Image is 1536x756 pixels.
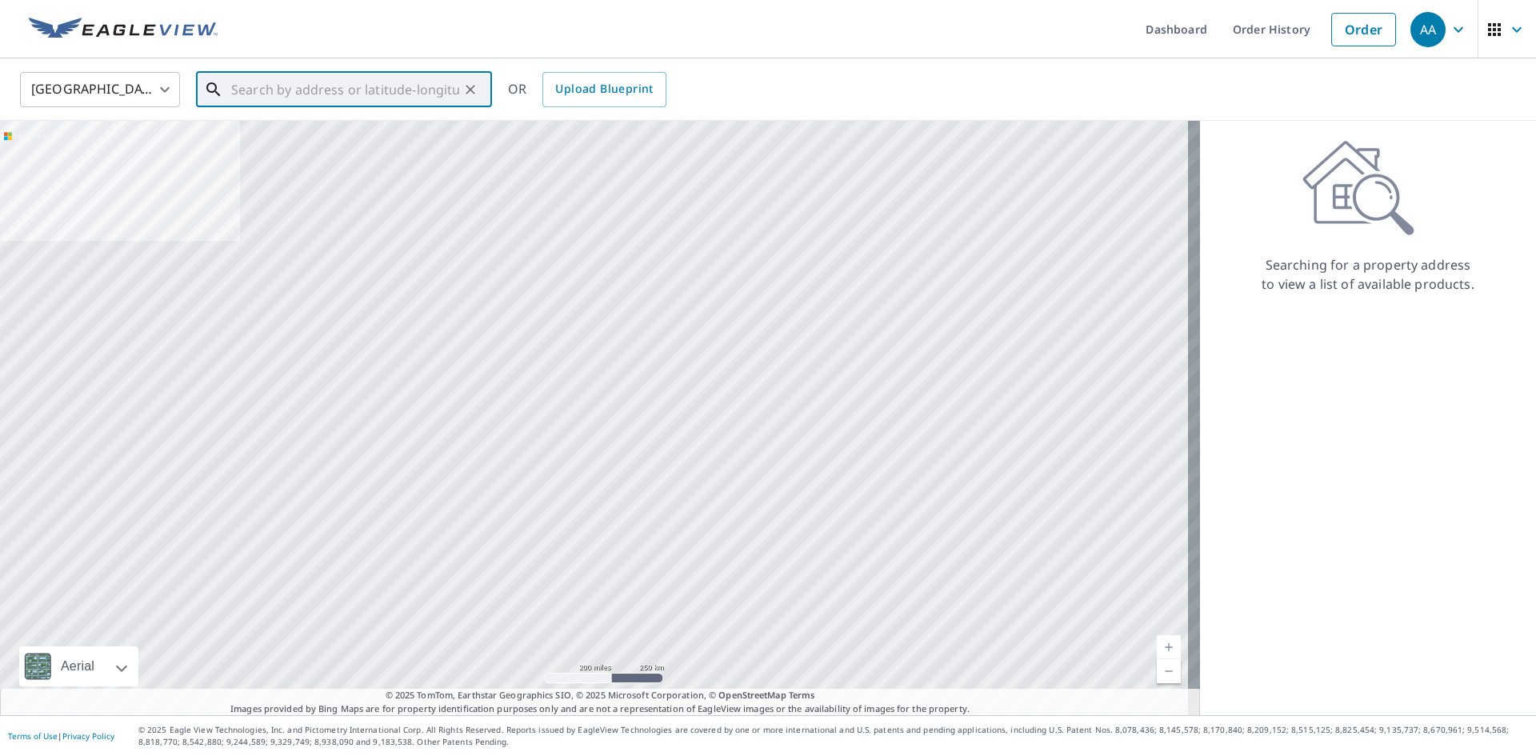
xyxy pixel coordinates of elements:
span: © 2025 TomTom, Earthstar Geographics SIO, © 2025 Microsoft Corporation, © [386,689,815,702]
img: EV Logo [29,18,218,42]
a: OpenStreetMap [718,689,786,701]
a: Upload Blueprint [542,72,666,107]
button: Clear [459,78,482,101]
p: © 2025 Eagle View Technologies, Inc. and Pictometry International Corp. All Rights Reserved. Repo... [138,724,1528,748]
div: Aerial [19,646,138,686]
div: AA [1410,12,1446,47]
a: Terms [789,689,815,701]
div: OR [508,72,666,107]
div: [GEOGRAPHIC_DATA] [20,67,180,112]
input: Search by address or latitude-longitude [231,67,459,112]
div: Aerial [56,646,99,686]
a: Privacy Policy [62,730,114,742]
p: | [8,731,114,741]
a: Current Level 5, Zoom Out [1157,659,1181,683]
a: Current Level 5, Zoom In [1157,635,1181,659]
a: Terms of Use [8,730,58,742]
a: Order [1331,13,1396,46]
p: Searching for a property address to view a list of available products. [1261,255,1475,294]
span: Upload Blueprint [555,79,653,99]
